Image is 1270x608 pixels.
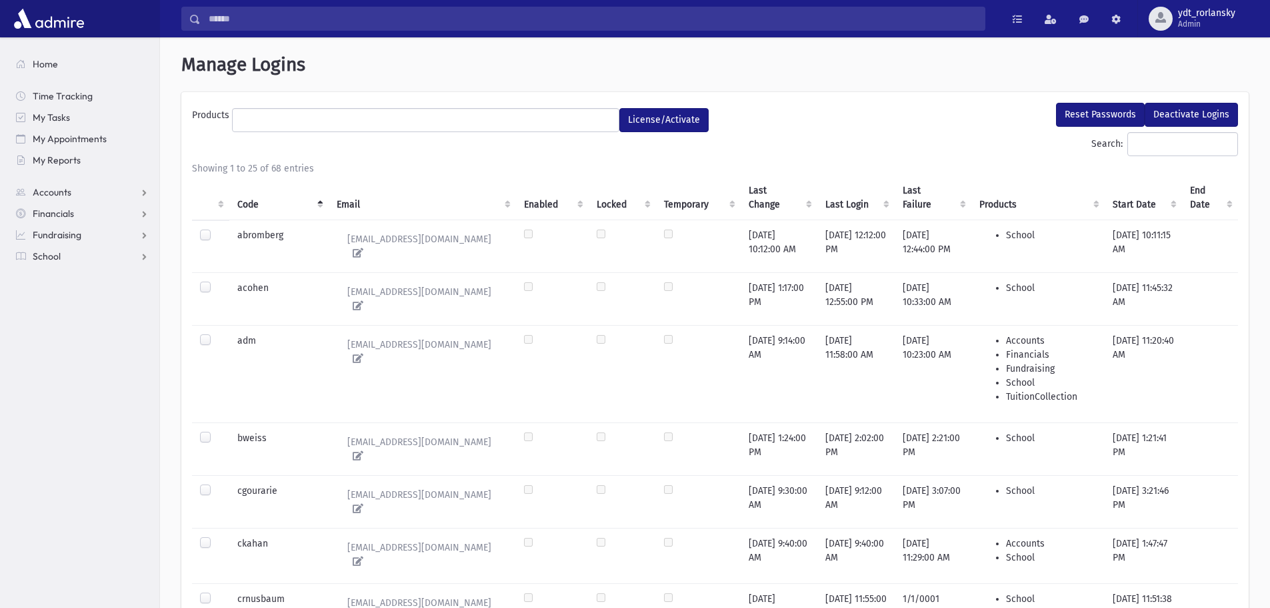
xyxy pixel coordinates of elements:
th: : activate to sort column ascending [192,176,229,220]
span: School [33,250,61,262]
a: [EMAIL_ADDRESS][DOMAIN_NAME] [337,537,508,573]
button: License/Activate [619,108,709,132]
th: Start Date : activate to sort column ascending [1105,176,1182,220]
a: [EMAIL_ADDRESS][DOMAIN_NAME] [337,228,508,264]
a: My Reports [5,149,159,171]
li: School [1006,592,1096,606]
th: Temporary : activate to sort column ascending [656,176,741,220]
td: [DATE] 11:45:32 AM [1105,272,1182,325]
td: [DATE] 9:12:00 AM [817,475,895,528]
input: Search [201,7,985,31]
td: [DATE] 10:12:00 AM [741,220,817,272]
a: Financials [5,203,159,224]
th: Code : activate to sort column descending [229,176,329,220]
td: bweiss [229,422,329,475]
td: abromberg [229,220,329,272]
th: End Date : activate to sort column ascending [1182,176,1238,220]
a: Accounts [5,182,159,203]
td: [DATE] 11:29:00 AM [895,528,971,583]
li: Accounts [1006,537,1096,551]
td: [DATE] 10:23:00 AM [895,325,971,422]
td: [DATE] 11:58:00 AM [817,325,895,422]
td: [DATE] 2:02:00 PM [817,422,895,475]
li: Fundraising [1006,362,1096,376]
td: ckahan [229,528,329,583]
td: [DATE] 1:24:00 PM [741,422,817,475]
th: Enabled : activate to sort column ascending [516,176,588,220]
span: My Appointments [33,133,107,145]
span: Admin [1178,19,1235,29]
td: [DATE] 9:30:00 AM [741,475,817,528]
span: Financials [33,208,74,220]
th: Last Failure : activate to sort column ascending [895,176,971,220]
td: cgourarie [229,475,329,528]
a: Time Tracking [5,85,159,107]
img: AdmirePro [11,5,87,32]
th: Products : activate to sort column ascending [971,176,1104,220]
li: TuitionCollection [1006,390,1096,404]
h1: Manage Logins [181,53,1249,76]
li: School [1006,376,1096,390]
li: School [1006,551,1096,565]
td: [DATE] 9:40:00 AM [817,528,895,583]
span: Accounts [33,186,71,198]
th: Last Change : activate to sort column ascending [741,176,817,220]
li: Accounts [1006,334,1096,348]
td: [DATE] 11:20:40 AM [1105,325,1182,422]
td: [DATE] 2:21:00 PM [895,422,971,475]
li: School [1006,281,1096,295]
li: School [1006,484,1096,498]
li: School [1006,431,1096,445]
th: Email : activate to sort column ascending [329,176,516,220]
input: Search: [1127,132,1238,156]
a: [EMAIL_ADDRESS][DOMAIN_NAME] [337,431,508,467]
a: My Tasks [5,107,159,128]
li: Financials [1006,348,1096,362]
li: School [1006,228,1096,242]
span: Home [33,58,58,70]
td: [DATE] 1:47:47 PM [1105,528,1182,583]
a: My Appointments [5,128,159,149]
td: [DATE] 12:55:00 PM [817,272,895,325]
td: [DATE] 1:17:00 PM [741,272,817,325]
td: adm [229,325,329,422]
a: Home [5,53,159,75]
span: My Reports [33,154,81,166]
button: Reset Passwords [1056,103,1145,127]
a: [EMAIL_ADDRESS][DOMAIN_NAME] [337,484,508,520]
label: Search: [1091,132,1238,156]
span: Time Tracking [33,90,93,102]
label: Products [192,108,232,127]
span: My Tasks [33,111,70,123]
button: Deactivate Logins [1145,103,1238,127]
span: Fundraising [33,229,81,241]
a: [EMAIL_ADDRESS][DOMAIN_NAME] [337,281,508,317]
td: acohen [229,272,329,325]
td: [DATE] 12:44:00 PM [895,220,971,272]
td: [DATE] 10:33:00 AM [895,272,971,325]
span: ydt_rorlansky [1178,8,1235,19]
td: [DATE] 1:21:41 PM [1105,422,1182,475]
td: [DATE] 12:12:00 PM [817,220,895,272]
td: [DATE] 9:14:00 AM [741,325,817,422]
td: [DATE] 3:07:00 PM [895,475,971,528]
td: [DATE] 3:21:46 PM [1105,475,1182,528]
th: Last Login : activate to sort column ascending [817,176,895,220]
a: [EMAIL_ADDRESS][DOMAIN_NAME] [337,334,508,370]
td: [DATE] 10:11:15 AM [1105,220,1182,272]
a: School [5,246,159,267]
td: [DATE] 9:40:00 AM [741,528,817,583]
div: Showing 1 to 25 of 68 entries [192,162,1238,176]
th: Locked : activate to sort column ascending [589,176,656,220]
a: Fundraising [5,224,159,246]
